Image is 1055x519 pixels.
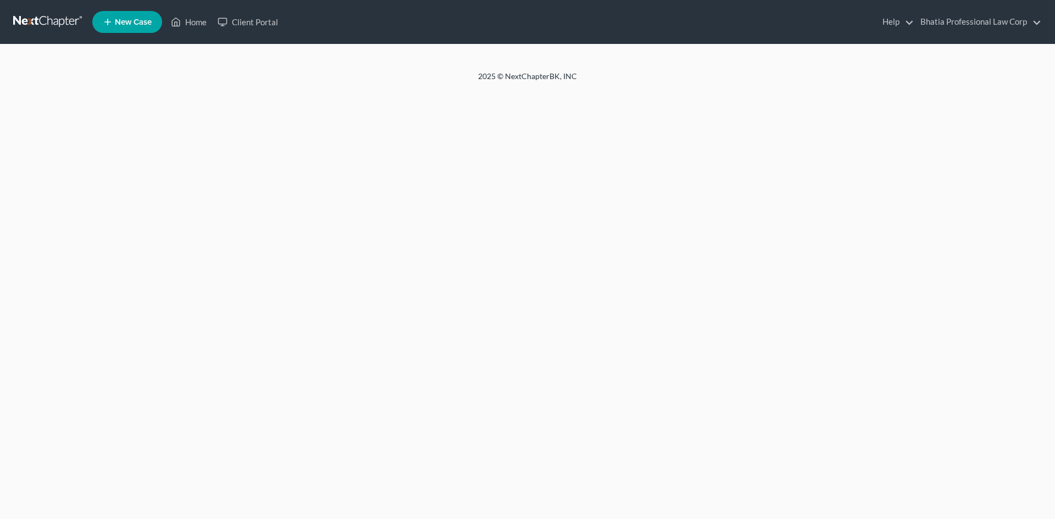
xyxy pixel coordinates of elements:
[92,11,162,33] new-legal-case-button: New Case
[915,12,1041,32] a: Bhatia Professional Law Corp
[877,12,914,32] a: Help
[214,71,841,91] div: 2025 © NextChapterBK, INC
[212,12,284,32] a: Client Portal
[165,12,212,32] a: Home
